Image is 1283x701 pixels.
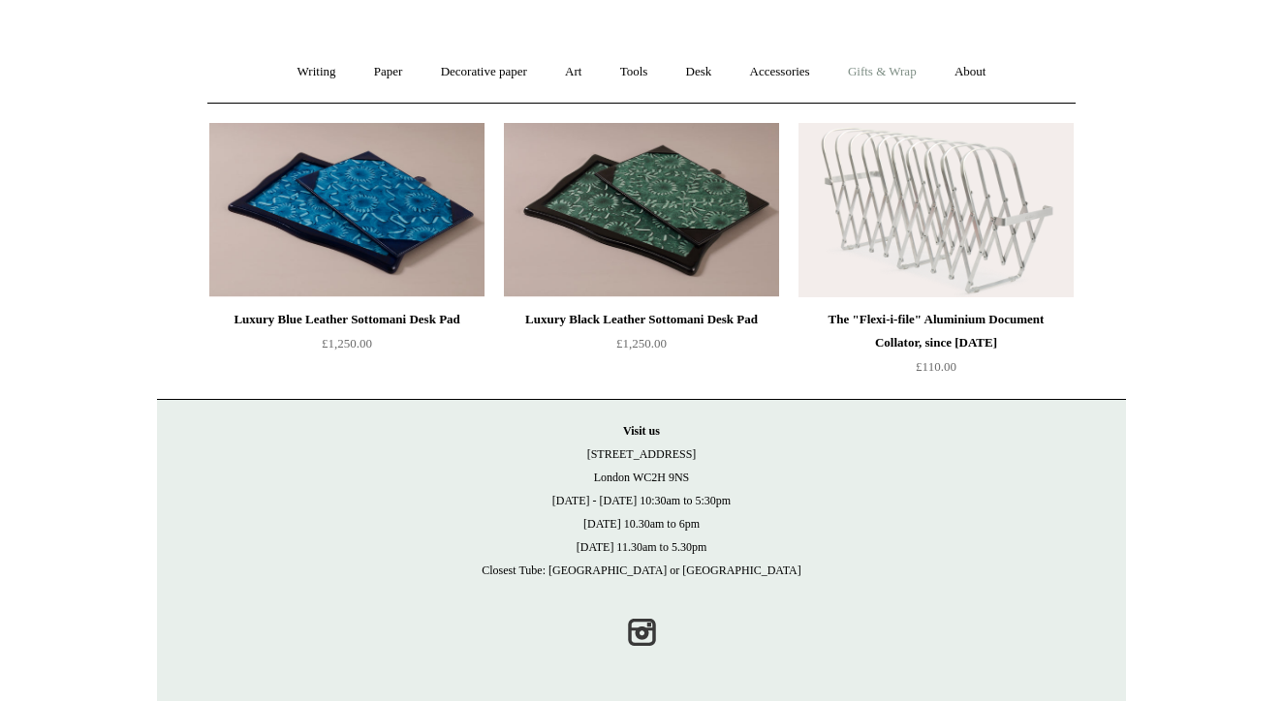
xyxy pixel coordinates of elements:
a: Luxury Blue Leather Sottomani Desk Pad £1,250.00 [209,308,485,387]
span: £1,250.00 [616,336,667,350]
a: Tools [603,46,666,98]
a: The "Flexi-i-file" Aluminium Document Collator, since 1941 The "Flexi-i-file" Aluminium Document ... [798,123,1074,297]
a: Writing [280,46,354,98]
a: Desk [669,46,730,98]
div: Luxury Blue Leather Sottomani Desk Pad [214,308,480,331]
a: Luxury Black Leather Sottomani Desk Pad Luxury Black Leather Sottomani Desk Pad [504,123,779,297]
a: Luxury Blue Leather Sottomani Desk Pad Luxury Blue Leather Sottomani Desk Pad [209,123,485,297]
a: Luxury Black Leather Sottomani Desk Pad £1,250.00 [504,308,779,387]
img: Luxury Black Leather Sottomani Desk Pad [504,123,779,297]
img: Luxury Blue Leather Sottomani Desk Pad [209,123,485,297]
a: Art [548,46,599,98]
div: Luxury Black Leather Sottomani Desk Pad [509,308,774,331]
a: About [937,46,1004,98]
img: The "Flexi-i-file" Aluminium Document Collator, since 1941 [798,123,1074,297]
strong: Visit us [623,424,660,438]
span: £110.00 [916,359,956,374]
a: Accessories [733,46,828,98]
a: The "Flexi-i-file" Aluminium Document Collator, since [DATE] £110.00 [798,308,1074,387]
a: Instagram [620,611,663,654]
p: [STREET_ADDRESS] London WC2H 9NS [DATE] - [DATE] 10:30am to 5:30pm [DATE] 10.30am to 6pm [DATE] 1... [176,419,1107,582]
a: Gifts & Wrap [830,46,934,98]
a: Decorative paper [423,46,545,98]
div: The "Flexi-i-file" Aluminium Document Collator, since [DATE] [803,308,1069,354]
a: Paper [357,46,421,98]
span: £1,250.00 [322,336,372,350]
